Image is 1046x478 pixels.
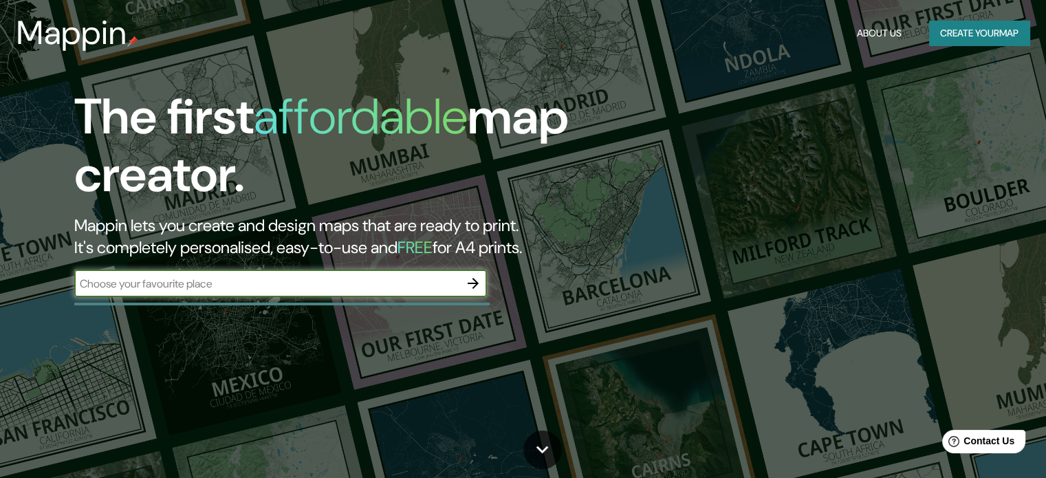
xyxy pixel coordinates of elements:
input: Choose your favourite place [74,276,459,292]
h5: FREE [397,237,433,258]
h2: Mappin lets you create and design maps that are ready to print. It's completely personalised, eas... [74,215,598,259]
h1: The first map creator. [74,88,598,215]
button: About Us [851,21,907,46]
iframe: Help widget launcher [924,424,1031,463]
img: mappin-pin [127,36,138,47]
button: Create yourmap [929,21,1029,46]
h3: Mappin [17,14,127,52]
h1: affordable [254,85,468,149]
